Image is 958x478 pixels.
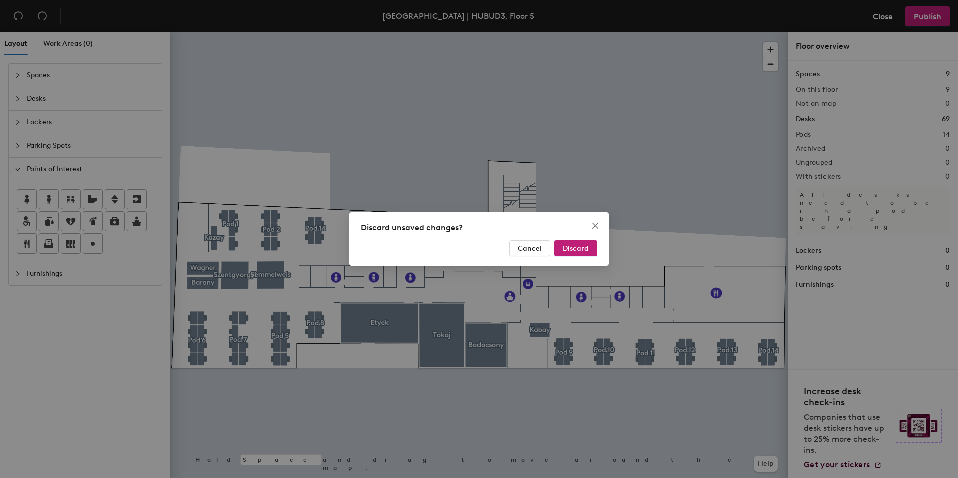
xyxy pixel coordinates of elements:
[587,218,603,234] button: Close
[509,240,550,256] button: Cancel
[591,222,599,230] span: close
[554,240,597,256] button: Discard
[587,222,603,230] span: Close
[563,244,589,253] span: Discard
[361,222,597,234] div: Discard unsaved changes?
[518,244,542,253] span: Cancel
